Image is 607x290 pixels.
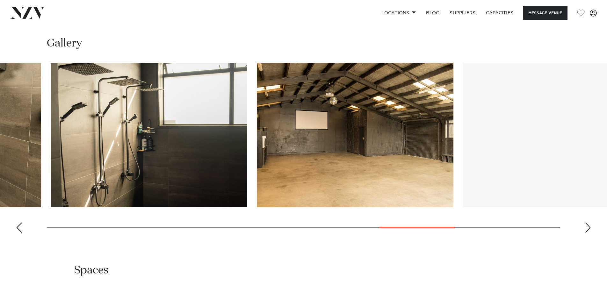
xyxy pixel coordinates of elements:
h2: Gallery [47,36,82,51]
a: Capacities [481,6,519,20]
h2: Spaces [74,263,109,278]
swiper-slide: 12 / 17 [51,63,247,207]
button: Message Venue [523,6,567,20]
a: SUPPLIERS [444,6,481,20]
a: BLOG [421,6,444,20]
swiper-slide: 13 / 17 [257,63,453,207]
a: Locations [376,6,421,20]
img: nzv-logo.png [10,7,45,18]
